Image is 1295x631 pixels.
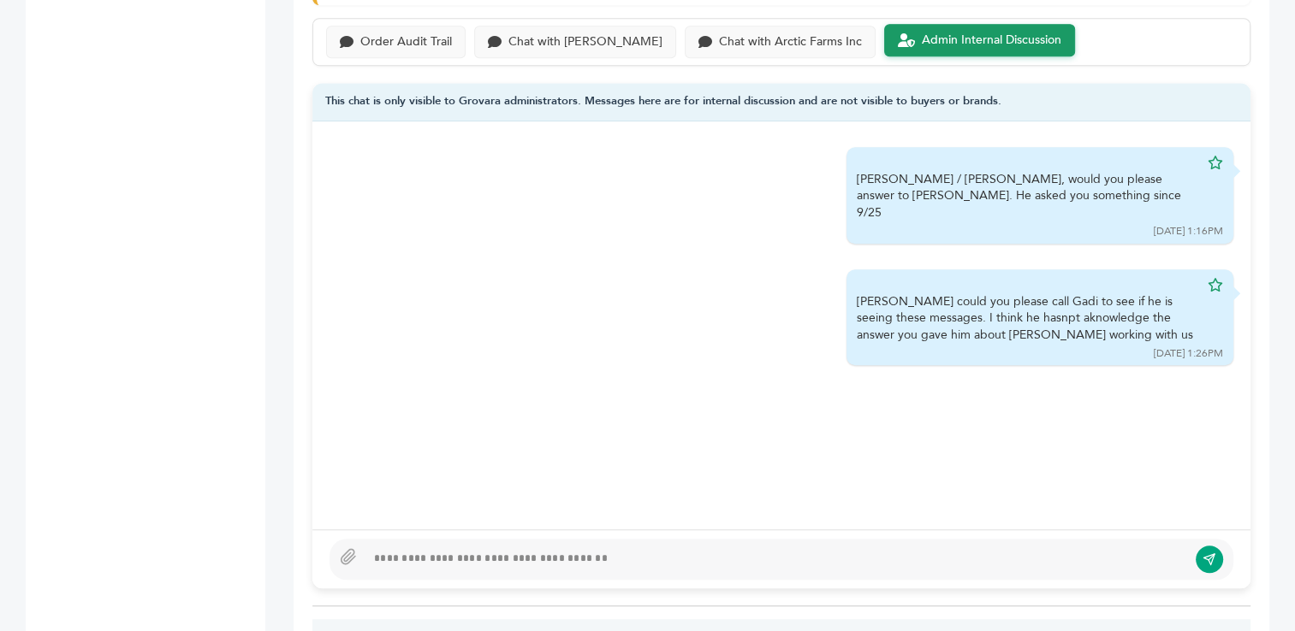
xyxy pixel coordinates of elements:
[312,83,1250,121] div: This chat is only visible to Grovara administrators. Messages here are for internal discussion an...
[360,35,452,50] div: Order Audit Trail
[922,33,1061,48] div: Admin Internal Discussion
[857,293,1199,344] div: [PERSON_NAME] could you please call Gadi to see if he is seeing these messages. I think he hasnpt...
[1154,346,1223,361] div: [DATE] 1:26PM
[508,35,662,50] div: Chat with [PERSON_NAME]
[719,35,862,50] div: Chat with Arctic Farms Inc
[857,171,1199,221] div: [PERSON_NAME] / [PERSON_NAME], would you please answer to [PERSON_NAME]. He asked you something s...
[1154,224,1223,239] div: [DATE] 1:16PM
